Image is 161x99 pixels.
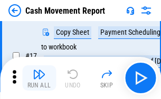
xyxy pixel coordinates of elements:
[54,26,91,39] div: Copy Sheet
[100,68,113,81] img: Skip
[8,4,21,17] img: Back
[132,70,149,86] img: Main button
[33,68,45,81] img: Run All
[100,82,113,88] div: Skip
[25,6,105,16] div: Cash Movement Report
[22,65,56,91] button: Run All
[126,6,135,15] img: Support
[90,65,124,91] button: Skip
[27,82,51,88] div: Run All
[140,4,153,17] img: Settings menu
[25,52,37,60] span: # 17
[41,43,77,51] div: to workbook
